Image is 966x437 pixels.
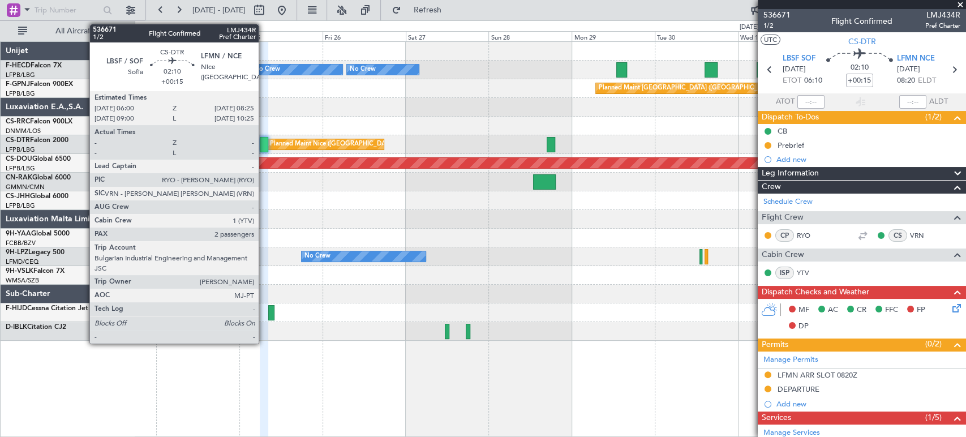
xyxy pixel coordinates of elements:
div: Mon 29 [572,31,655,41]
a: LFMD/CEQ [6,258,38,266]
div: [DATE] [137,23,156,32]
span: D-IBLK [6,324,27,331]
span: 9H-LPZ [6,249,28,256]
span: CS-JHH [6,193,30,200]
div: LFMN ARR SLOT 0820Z [778,370,857,380]
a: LFPB/LBG [6,71,35,79]
span: 08:20 [897,75,915,87]
a: F-HECDFalcon 7X [6,62,62,69]
span: 9H-VSLK [6,268,33,275]
span: F-HECD [6,62,31,69]
span: CS-DTR [848,36,876,48]
a: D-IBLKCitation CJ2 [6,324,66,331]
span: F-GPNJ [6,81,30,88]
span: 536671 [763,9,791,21]
span: 06:10 [804,75,822,87]
span: Dispatch To-Dos [762,111,819,124]
span: (0/2) [925,338,942,350]
div: [DATE] [740,23,759,32]
span: [DATE] [897,64,920,75]
span: (1/2) [925,111,942,123]
a: FCBB/BZV [6,239,36,247]
a: F-GPNJFalcon 900EX [6,81,73,88]
a: LFPB/LBG [6,164,35,173]
div: Prebrief [778,140,804,150]
a: VRN [910,230,935,241]
span: 1/2 [763,21,791,31]
a: LFPB/LBG [6,89,35,98]
span: CR [857,305,866,316]
div: DEPARTURE [778,384,819,394]
span: CN-RAK [6,174,32,181]
div: Sun 28 [488,31,572,41]
a: LFPB/LBG [6,145,35,154]
a: GMMN/CMN [6,183,45,191]
span: [DATE] - [DATE] [192,5,246,15]
a: 9H-YAAGlobal 5000 [6,230,70,237]
div: Thu 25 [239,31,323,41]
div: Add new [776,399,960,409]
div: Planned Maint Nice ([GEOGRAPHIC_DATA]) [270,136,396,153]
a: CS-RRCFalcon 900LX [6,118,72,125]
a: F-HIJDCessna Citation Jet 2+ [6,305,99,312]
span: 9H-YAA [6,230,31,237]
button: Refresh [387,1,454,19]
div: CP [775,229,794,242]
div: Sat 27 [406,31,489,41]
input: Trip Number [35,2,100,19]
span: [DATE] [783,64,806,75]
a: 9H-LPZLegacy 500 [6,249,65,256]
button: All Aircraft [12,22,123,40]
a: CS-JHHGlobal 6000 [6,193,68,200]
a: CS-DOUGlobal 6500 [6,156,71,162]
span: F-HIJD [6,305,27,312]
div: CB [778,126,787,136]
div: CS [888,229,907,242]
div: Wed 1 [738,31,821,41]
a: CN-RAKGlobal 6000 [6,174,71,181]
span: CS-DTR [6,137,30,144]
div: Fri 26 [323,31,406,41]
span: LMJ434R [925,9,960,21]
span: Pref Charter [925,21,960,31]
a: YTV [797,268,822,278]
div: Tue 30 [655,31,738,41]
span: ELDT [918,75,936,87]
span: FP [917,305,925,316]
span: Flight Crew [762,211,804,224]
span: 02:10 [851,62,869,74]
span: All Aircraft [29,27,119,35]
a: DNMM/LOS [6,127,41,135]
div: No Crew [304,248,330,265]
div: Flight Confirmed [831,15,892,27]
a: Schedule Crew [763,196,813,208]
span: Leg Information [762,167,819,180]
a: 9H-VSLKFalcon 7X [6,268,65,275]
div: ISP [775,267,794,279]
a: WMSA/SZB [6,276,39,285]
div: Wed 24 [156,31,239,41]
span: LBSF SOF [783,53,815,65]
input: --:-- [797,95,825,109]
span: LFMN NCE [897,53,935,65]
span: AC [828,305,838,316]
span: Refresh [403,6,451,14]
span: ATOT [776,96,795,108]
span: CS-RRC [6,118,30,125]
span: Cabin Crew [762,249,804,262]
span: DP [798,321,809,332]
span: MF [798,305,809,316]
span: (1/5) [925,412,942,423]
a: CS-DTRFalcon 2000 [6,137,68,144]
span: Permits [762,339,788,352]
div: No Crew [254,61,280,78]
span: Crew [762,181,781,194]
span: ALDT [929,96,948,108]
div: No Crew [350,61,376,78]
span: Dispatch Checks and Weather [762,286,869,299]
div: Add new [776,155,960,164]
a: Manage Permits [763,354,818,366]
span: Services [762,412,791,425]
span: CS-DOU [6,156,32,162]
div: Planned Maint [GEOGRAPHIC_DATA] ([GEOGRAPHIC_DATA]) [599,80,777,97]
